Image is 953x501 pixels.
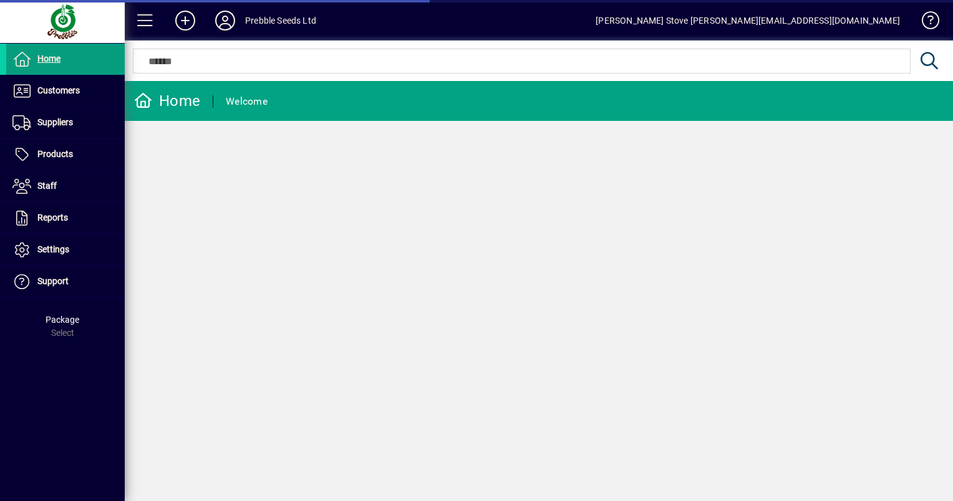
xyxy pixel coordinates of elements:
[134,91,200,111] div: Home
[165,9,205,32] button: Add
[6,266,125,297] a: Support
[596,11,900,31] div: [PERSON_NAME] Stove [PERSON_NAME][EMAIL_ADDRESS][DOMAIN_NAME]
[912,2,937,43] a: Knowledge Base
[37,54,60,64] span: Home
[37,181,57,191] span: Staff
[6,75,125,107] a: Customers
[6,139,125,170] a: Products
[6,107,125,138] a: Suppliers
[6,171,125,202] a: Staff
[37,244,69,254] span: Settings
[226,92,268,112] div: Welcome
[205,9,245,32] button: Profile
[245,11,316,31] div: Prebble Seeds Ltd
[6,234,125,265] a: Settings
[37,117,73,127] span: Suppliers
[6,203,125,234] a: Reports
[46,315,79,325] span: Package
[37,276,69,286] span: Support
[37,149,73,159] span: Products
[37,85,80,95] span: Customers
[37,212,68,222] span: Reports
